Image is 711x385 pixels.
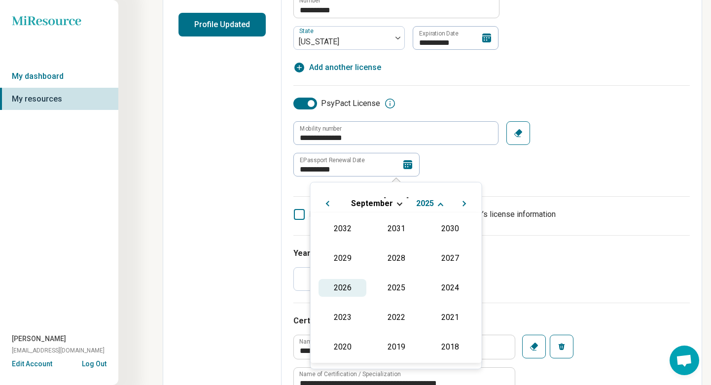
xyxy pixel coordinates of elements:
label: Name of Certification / Specialization [299,371,401,377]
button: Next Month [458,194,474,210]
div: 2022 [372,309,420,326]
span: Add another license [309,62,381,73]
label: State [299,28,316,35]
div: 2019 [372,338,420,356]
button: Add another license [293,62,381,73]
button: Previous Month [319,194,334,210]
div: 2021 [426,309,474,326]
div: 2027 [426,249,474,267]
h3: Certification(s) / specialized training [293,315,690,327]
h2: [DATE] [319,194,474,209]
div: 2023 [319,309,366,326]
div: 2028 [372,249,420,267]
div: 2029 [319,249,366,267]
div: 2026 [319,279,366,297]
button: Edit Account [12,359,52,369]
div: 2031 [372,220,420,238]
div: 2018 [426,338,474,356]
div: 2024 [426,279,474,297]
button: Log Out [82,359,107,367]
button: 2025 [416,198,434,209]
div: 2032 [319,220,366,238]
span: [PERSON_NAME] [12,334,66,344]
div: 2025 [372,279,420,297]
h3: Years of experience [293,247,690,259]
div: Open chat [670,346,699,375]
label: PsyPact License [293,98,380,109]
div: 2030 [426,220,474,238]
span: September [351,199,393,208]
button: September [351,198,393,209]
div: Choose Date [310,182,482,369]
span: I am under supervision, so I will list my supervisor’s license information [309,210,556,219]
label: Name of authority [299,339,348,345]
div: 2020 [319,338,366,356]
span: 2025 [416,199,434,208]
span: [EMAIL_ADDRESS][DOMAIN_NAME] [12,346,105,355]
button: Profile Updated [178,13,266,36]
